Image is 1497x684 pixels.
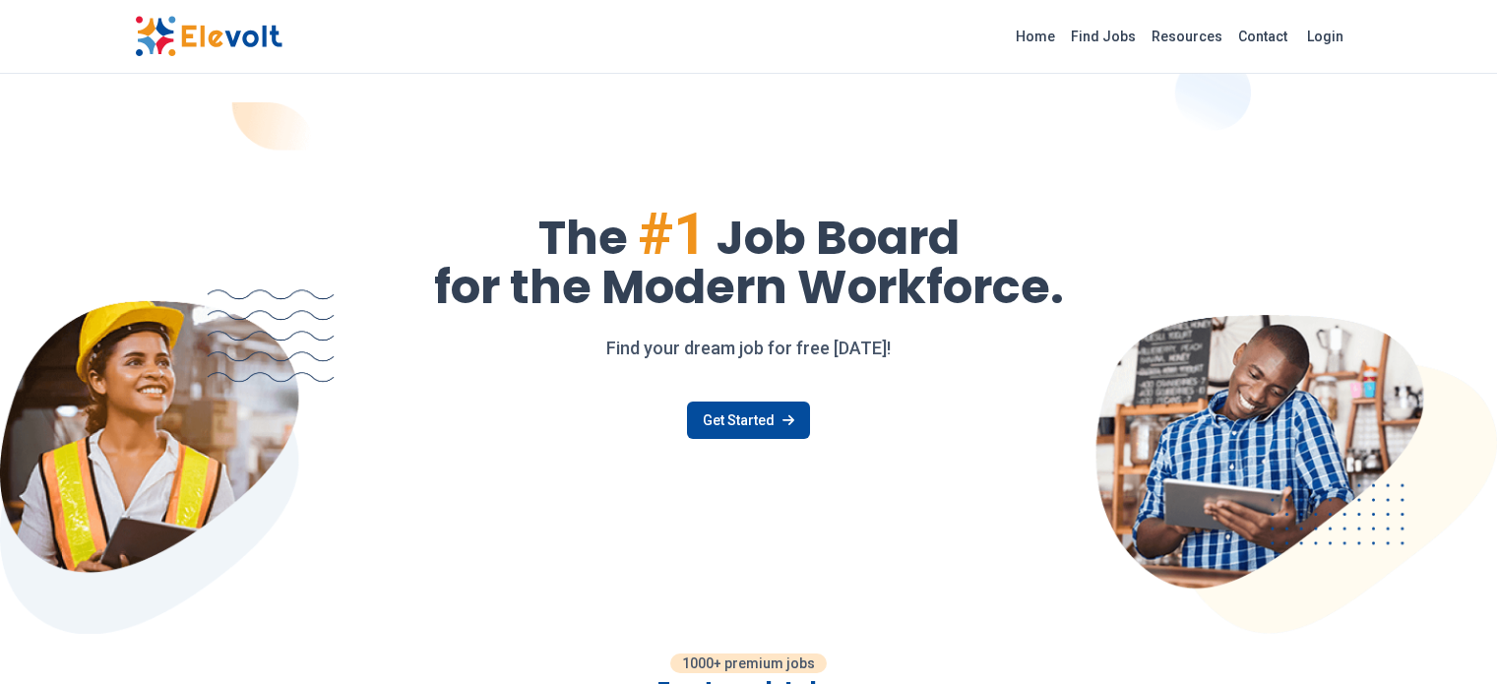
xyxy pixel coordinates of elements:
[1063,21,1144,52] a: Find Jobs
[670,653,827,673] p: 1000+ premium jobs
[135,205,1363,311] h1: The Job Board for the Modern Workforce.
[1295,17,1355,56] a: Login
[687,402,810,439] a: Get Started
[1144,21,1230,52] a: Resources
[1399,590,1497,684] iframe: Chat Widget
[135,335,1363,362] p: Find your dream job for free [DATE]!
[638,199,707,269] span: #1
[135,16,282,57] img: Elevolt
[1230,21,1295,52] a: Contact
[1008,21,1063,52] a: Home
